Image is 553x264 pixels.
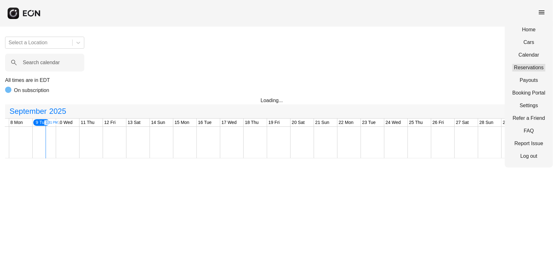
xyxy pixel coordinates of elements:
div: 21 Sun [314,119,331,126]
a: Booking Portal [512,89,545,97]
div: 22 Mon [338,119,355,126]
div: 9 Tue [33,119,50,126]
div: 25 Thu [408,119,424,126]
a: Report Issue [512,140,545,147]
div: 20 Sat [291,119,306,126]
div: 26 Fri [431,119,445,126]
a: Refer a Friend [512,114,545,122]
div: 18 Thu [244,119,260,126]
a: FAQ [512,127,545,135]
div: 12 Fri [103,119,117,126]
div: 27 Sat [455,119,470,126]
a: Settings [512,102,545,109]
p: All times are in EDT [5,77,548,84]
a: Reservations [512,64,545,71]
a: Home [512,26,545,34]
div: 17 Wed [220,119,238,126]
label: Search calendar [23,59,60,66]
div: 14 Sun [150,119,166,126]
span: 2025 [48,105,67,118]
div: 23 Tue [361,119,377,126]
a: Log out [512,152,545,160]
span: September [8,105,48,118]
a: Calendar [512,51,545,59]
div: 16 Tue [197,119,213,126]
div: 24 Wed [384,119,402,126]
span: menu [538,9,545,16]
div: Loading... [261,97,293,104]
div: 13 Sat [126,119,142,126]
a: Cars [512,39,545,46]
button: September2025 [6,105,70,118]
div: 8 Mon [9,119,24,126]
a: Payouts [512,77,545,84]
div: 10 Wed [56,119,74,126]
div: 28 Sun [478,119,495,126]
div: 15 Mon [173,119,191,126]
div: 29 Mon [502,119,519,126]
div: 19 Fri [267,119,281,126]
div: 11 Thu [80,119,96,126]
p: On subscription [14,87,49,94]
